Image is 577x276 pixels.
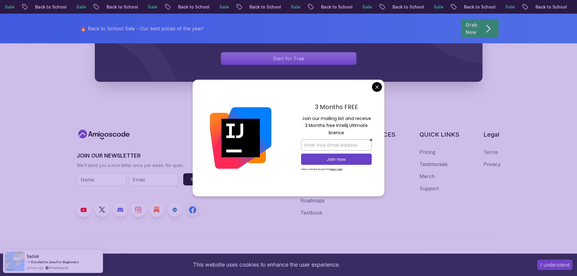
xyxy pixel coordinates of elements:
[77,151,212,160] h3: JOIN OUR NEWSLETTER
[77,202,91,217] a: Youtube link
[80,25,204,32] p: 🔥 Back to School Sale - Our best prices of the year!
[221,52,356,65] a: Signin page
[483,130,501,139] h3: Legal
[419,148,435,156] a: Pricing
[419,173,435,180] a: Merch
[50,265,68,270] a: ProveSource
[183,173,212,185] button: Submit
[300,209,322,216] a: Textbook
[77,252,127,259] p: Assalamualaikum
[77,162,212,168] p: We'll send you a nice letter once per week. No spam.
[537,260,572,270] button: Accept cookies
[273,55,304,62] p: Start for Free
[466,21,477,36] p: Grab Now
[145,4,186,10] p: Back to School
[5,251,25,271] img: provesource social proof notification image
[300,197,325,204] a: Roadmaps
[329,4,348,10] p: Sale
[77,173,126,186] input: Name
[228,252,316,259] p: © 2025 Amigoscode. All rights reserved.
[431,4,472,10] p: Back to School
[216,4,257,10] p: Back to School
[543,4,563,10] p: Sale
[186,202,200,217] a: Facebook link
[419,185,439,192] a: Support
[5,258,528,271] div: This website uses cookies to enhance the user experience.
[257,4,277,10] p: Sale
[27,265,44,270] span: an hour ago
[483,148,498,156] a: Terms
[131,202,146,217] a: Instagram link
[149,202,164,217] a: Blog link
[288,4,329,10] p: Back to School
[400,4,420,10] p: Sale
[167,202,182,217] a: LinkedIn link
[417,251,501,260] a: [EMAIL_ADDRESS][DOMAIN_NAME]
[483,161,501,168] a: Privacy
[113,202,128,217] a: Discord link
[419,130,459,139] h3: QUICK LINKS
[359,4,400,10] p: Back to School
[27,254,39,259] span: Sadak
[427,253,497,259] p: [EMAIL_ADDRESS][DOMAIN_NAME]
[129,173,178,186] input: Email
[2,4,43,10] p: Back to School
[502,4,543,10] p: Back to School
[472,4,491,10] p: Sale
[31,259,79,264] a: Enroled to Java For Beginners
[43,4,62,10] p: Sale
[27,259,31,264] span: ->
[191,176,205,182] div: Submit
[73,4,114,10] p: Back to School
[121,252,127,259] span: 👋
[419,161,448,168] a: Testimonials
[186,4,205,10] p: Sale
[95,202,109,217] a: Twitter link
[114,4,134,10] p: Sale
